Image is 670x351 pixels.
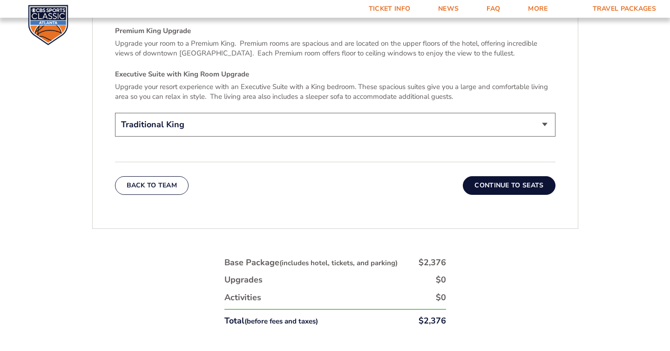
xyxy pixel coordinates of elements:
[436,292,446,303] div: $0
[115,26,555,36] h4: Premium King Upgrade
[28,5,68,45] img: CBS Sports Classic
[419,315,446,327] div: $2,376
[224,257,398,268] div: Base Package
[463,176,555,195] button: Continue To Seats
[244,317,318,326] small: (before fees and taxes)
[115,69,555,79] h4: Executive Suite with King Room Upgrade
[419,257,446,268] div: $2,376
[224,315,318,327] div: Total
[115,82,555,102] p: Upgrade your resort experience with an Executive Suite with a King bedroom. These spacious suites...
[279,258,398,268] small: (includes hotel, tickets, and parking)
[224,274,263,286] div: Upgrades
[224,292,261,303] div: Activities
[115,39,555,58] p: Upgrade your room to a Premium King. Premium rooms are spacious and are located on the upper floo...
[436,274,446,286] div: $0
[115,176,189,195] button: Back To Team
